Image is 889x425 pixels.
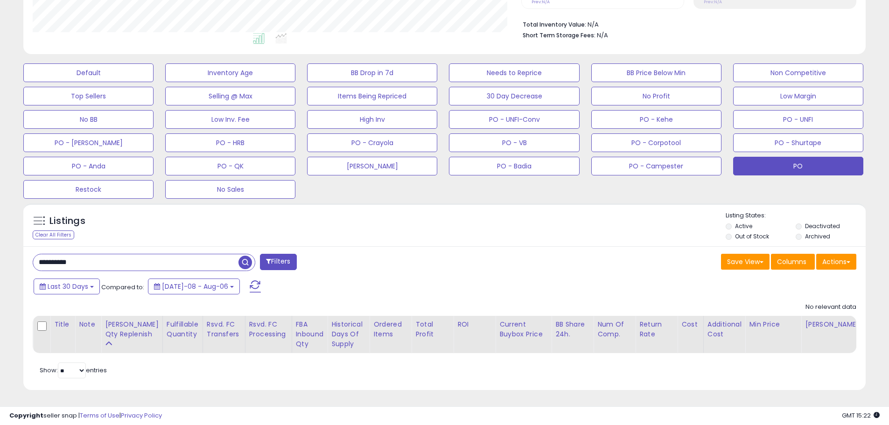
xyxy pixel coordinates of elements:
button: PO - [PERSON_NAME] [23,133,154,152]
button: Inventory Age [165,63,295,82]
button: [PERSON_NAME] [307,157,437,175]
div: Min Price [749,320,797,329]
div: Current Buybox Price [499,320,547,339]
button: PO [733,157,863,175]
label: Archived [805,232,830,240]
button: Columns [771,254,815,270]
button: PO - Kehe [591,110,721,129]
button: PO - Corpotool [591,133,721,152]
b: Total Inventory Value: [523,21,586,28]
span: Columns [777,257,806,266]
div: Clear All Filters [33,230,74,239]
h5: Listings [49,215,85,228]
button: No Profit [591,87,721,105]
button: PO - Campester [591,157,721,175]
button: Non Competitive [733,63,863,82]
div: Num of Comp. [597,320,631,339]
th: Please note that this number is a calculation based on your required days of coverage and your ve... [101,316,163,353]
div: Return Rate [639,320,673,339]
div: No relevant data [805,303,856,312]
button: No BB [23,110,154,129]
div: seller snap | | [9,411,162,420]
p: Listing States: [726,211,866,220]
button: BB Drop in 7d [307,63,437,82]
button: Actions [816,254,856,270]
div: Title [54,320,71,329]
button: PO - UNFI [733,110,863,129]
button: Default [23,63,154,82]
li: N/A [523,18,849,29]
button: No Sales [165,180,295,199]
button: Top Sellers [23,87,154,105]
div: FBA inbound Qty [296,320,324,349]
a: Terms of Use [80,411,119,420]
button: Items Being Repriced [307,87,437,105]
button: Save View [721,254,770,270]
b: Short Term Storage Fees: [523,31,595,39]
div: ROI [457,320,491,329]
div: [PERSON_NAME] [805,320,861,329]
div: Note [79,320,97,329]
label: Out of Stock [735,232,769,240]
button: High Inv [307,110,437,129]
button: Filters [260,254,296,270]
button: [DATE]-08 - Aug-06 [148,279,240,294]
a: Privacy Policy [121,411,162,420]
div: Rsvd. FC Transfers [207,320,241,339]
div: BB Share 24h. [555,320,589,339]
div: Fulfillable Quantity [167,320,199,339]
button: Low Inv. Fee [165,110,295,129]
div: [PERSON_NAME] Qty Replenish [105,320,159,339]
button: PO - Shurtape [733,133,863,152]
strong: Copyright [9,411,43,420]
span: Show: entries [40,366,107,375]
button: PO - Anda [23,157,154,175]
span: N/A [597,31,608,40]
button: PO - Crayola [307,133,437,152]
div: Total Profit [415,320,449,339]
button: Restock [23,180,154,199]
div: Rsvd. FC Processing [249,320,288,339]
button: PO - UNFI-Conv [449,110,579,129]
button: PO - QK [165,157,295,175]
button: Low Margin [733,87,863,105]
span: 2025-09-6 15:22 GMT [842,411,880,420]
div: Ordered Items [373,320,407,339]
button: BB Price Below Min [591,63,721,82]
span: Last 30 Days [48,282,88,291]
button: PO - VB [449,133,579,152]
button: Last 30 Days [34,279,100,294]
div: Cost [681,320,700,329]
button: PO - HRB [165,133,295,152]
label: Deactivated [805,222,840,230]
span: [DATE]-08 - Aug-06 [162,282,228,291]
span: Compared to: [101,283,144,292]
div: Additional Cost [707,320,742,339]
button: Selling @ Max [165,87,295,105]
div: Historical Days Of Supply [331,320,365,349]
button: PO - Badia [449,157,579,175]
button: Needs to Reprice [449,63,579,82]
label: Active [735,222,752,230]
button: 30 Day Decrease [449,87,579,105]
